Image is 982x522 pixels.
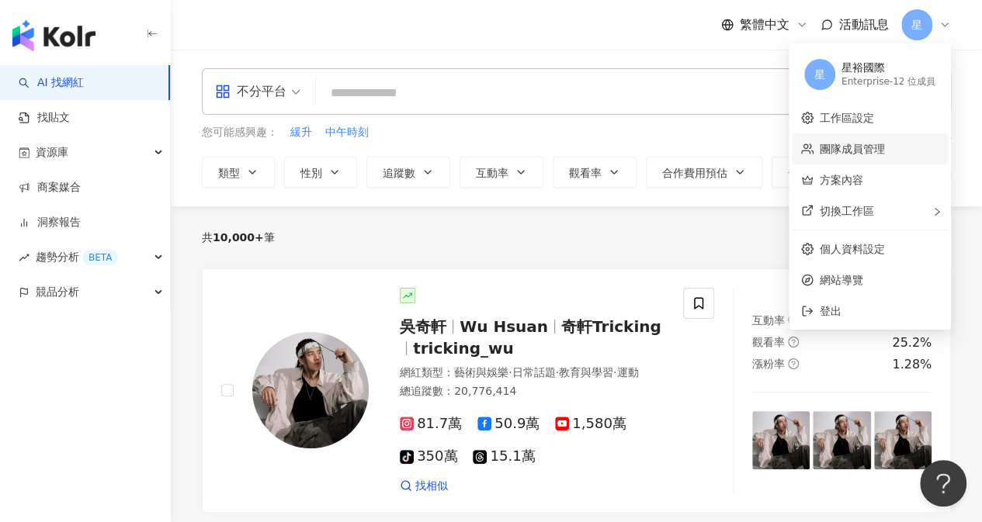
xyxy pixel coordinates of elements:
[740,16,789,33] span: 繁體中文
[841,75,935,88] div: Enterprise - 12 位成員
[284,157,357,188] button: 性別
[19,252,29,263] span: rise
[752,314,785,327] span: 互動率
[383,167,415,179] span: 追蹤數
[874,411,932,468] img: post-image
[400,479,448,494] a: 找相似
[820,174,863,186] a: 方案內容
[290,124,313,141] button: 緩升
[813,411,870,468] img: post-image
[19,180,81,195] a: 商案媒合
[911,16,922,33] span: 星
[555,366,558,379] span: ·
[82,250,118,265] div: BETA
[400,317,446,336] span: 吳奇軒
[477,416,540,432] span: 50.9萬
[415,479,448,494] span: 找相似
[772,157,865,188] button: 更多篩選
[213,231,264,244] span: 10,000+
[36,240,118,275] span: 趨勢分析
[325,125,369,140] span: 中午時刻
[841,60,935,76] div: 星裕國際
[36,275,79,309] span: 競品分析
[662,167,727,179] span: 合作費用預估
[36,135,68,170] span: 資源庫
[820,205,874,217] span: 切換工作區
[366,157,450,188] button: 追蹤數
[202,231,275,244] div: 共 筆
[892,334,932,351] div: 25.2%
[215,79,286,104] div: 不分平台
[820,112,874,124] a: 工作區設定
[400,365,664,381] div: 網紅類型 ：
[752,411,810,468] img: post-image
[820,271,939,289] span: 網站導覽
[473,448,535,465] span: 15.1萬
[820,305,841,317] span: 登出
[252,332,369,448] img: KOL Avatar
[19,215,81,230] a: 洞察報告
[752,336,785,348] span: 觀看率
[752,358,785,370] span: 漲粉率
[202,268,951,513] a: KOL Avatar吳奇軒Wu Hsuan奇軒Trickingtricking_wu網紅類型：藝術與娛樂·日常話題·教育與學習·運動總追蹤數：20,776,41481.7萬50.9萬1,580萬...
[413,339,514,358] span: tricking_wu
[476,167,508,179] span: 互動率
[561,317,661,336] span: 奇軒Tricking
[932,207,942,216] span: right
[820,243,885,255] a: 個人資料設定
[19,75,84,91] a: searchAI 找網紅
[400,448,457,465] span: 350萬
[460,317,548,336] span: Wu Hsuan
[788,358,799,369] span: question-circle
[512,366,555,379] span: 日常話題
[12,20,95,51] img: logo
[646,157,762,188] button: 合作費用預估
[300,167,322,179] span: 性別
[569,167,602,179] span: 觀看率
[215,84,231,99] span: appstore
[920,460,966,506] iframe: Help Scout Beacon - Open
[839,17,889,32] span: 活動訊息
[616,366,638,379] span: 運動
[814,66,825,83] span: 星
[202,157,275,188] button: 類型
[400,416,462,432] span: 81.7萬
[508,366,512,379] span: ·
[559,366,613,379] span: 教育與學習
[218,167,240,179] span: 類型
[454,366,508,379] span: 藝術與娛樂
[613,366,616,379] span: ·
[290,125,312,140] span: 緩升
[460,157,543,188] button: 互動率
[202,125,278,140] span: 您可能感興趣：
[400,384,664,399] div: 總追蹤數 ： 20,776,414
[555,416,626,432] span: 1,580萬
[892,356,932,373] div: 1.28%
[820,143,885,155] a: 團隊成員管理
[324,124,370,141] button: 中午時刻
[553,157,637,188] button: 觀看率
[19,110,70,126] a: 找貼文
[788,337,799,347] span: question-circle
